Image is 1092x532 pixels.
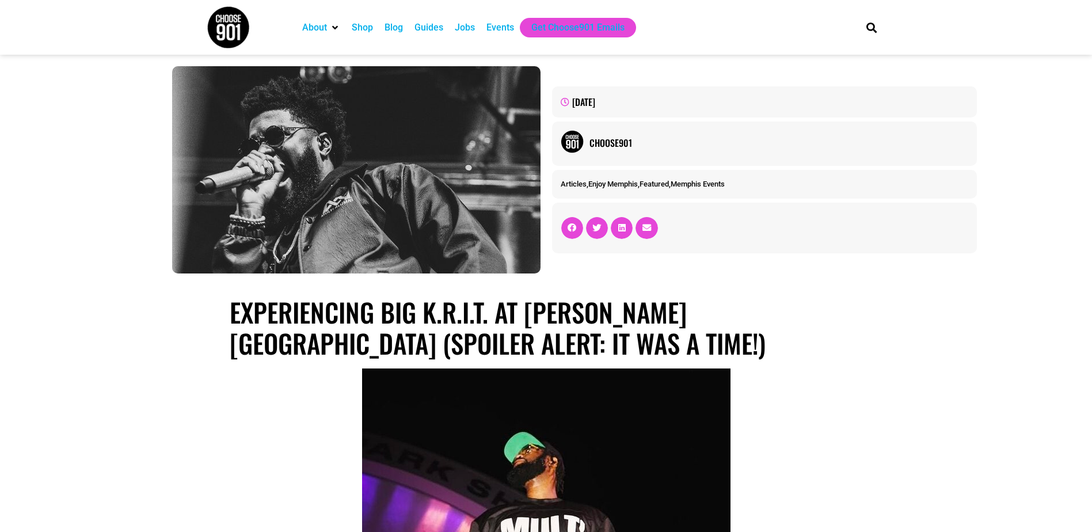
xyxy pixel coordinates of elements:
a: Shop [352,21,373,35]
a: Blog [385,21,403,35]
div: Search [862,18,881,37]
a: Articles [561,180,587,188]
nav: Main nav [296,18,847,37]
a: Memphis Events [671,180,725,188]
h1: Experiencing Big K.R.I.T. at [PERSON_NAME][GEOGRAPHIC_DATA] (Spoiler Alert: It was a time!) [230,297,862,359]
div: Share on facebook [561,217,583,239]
img: Picture of Choose901 [561,130,584,153]
div: Share on twitter [586,217,608,239]
a: Events [486,21,514,35]
a: About [302,21,327,35]
div: Share on linkedin [611,217,633,239]
div: About [296,18,346,37]
a: Guides [414,21,443,35]
div: Share on email [636,217,657,239]
a: Jobs [455,21,475,35]
a: Choose901 [589,136,969,150]
a: Get Choose901 Emails [531,21,625,35]
time: [DATE] [572,95,595,109]
a: Featured [640,180,669,188]
a: Enjoy Memphis [588,180,638,188]
span: , , , [561,180,725,188]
